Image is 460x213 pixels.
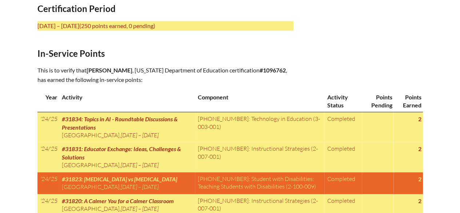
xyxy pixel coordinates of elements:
h2: Certification Period [37,3,293,14]
td: '24/'25 [37,142,59,172]
span: [PERSON_NAME] [87,67,132,74]
span: #31834: Topics in AI - Roundtable Discussions & Presentations [62,115,178,130]
span: [GEOGRAPHIC_DATA] [62,161,120,169]
span: #31831: Educator Exchange: Ideas, Challenges & Solutions [62,145,181,160]
b: #1096762 [260,67,286,74]
span: [DATE] – [DATE] [121,161,159,169]
td: , [59,142,195,172]
span: [GEOGRAPHIC_DATA] [62,183,120,190]
th: Activity Status [324,90,362,112]
strong: 2 [418,115,421,122]
strong: 2 [418,145,421,152]
span: #31820: A Calmer You for a Calmer Classroom [62,197,174,204]
span: [DATE] – [DATE] [121,205,159,212]
p: This is to verify that , [US_STATE] Department of Education certification , has earned the follow... [37,66,293,84]
strong: 2 [418,175,421,182]
th: Year [37,90,59,112]
td: '24/'25 [37,112,59,142]
th: Activity [59,90,195,112]
p: [DATE] – [DATE] [37,21,293,31]
th: Points Earned [393,90,423,112]
td: , [59,112,195,142]
td: '24/'25 [37,172,59,194]
td: [PHONE_NUMBER]: Technology in Education (3-003-001) [195,112,324,142]
span: [DATE] – [DATE] [121,131,159,139]
td: Completed [324,142,362,172]
td: Completed [324,112,362,142]
td: Completed [324,172,362,194]
th: Points Pending [362,90,393,112]
strong: 2 [418,197,421,204]
span: [DATE] – [DATE] [121,183,159,190]
th: Component [195,90,324,112]
td: , [59,172,195,194]
span: (250 points earned, 0 pending) [79,22,155,29]
span: [GEOGRAPHIC_DATA] [62,205,120,212]
span: #31823: [MEDICAL_DATA] vs [MEDICAL_DATA] [62,175,177,182]
td: [PHONE_NUMBER]: Student with Disabilities: Teaching Students with Disabilities (2-100-009) [195,172,324,194]
span: [GEOGRAPHIC_DATA] [62,131,120,139]
td: [PHONE_NUMBER]: Instructional Strategies (2-007-001) [195,142,324,172]
h2: In-Service Points [37,48,293,59]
